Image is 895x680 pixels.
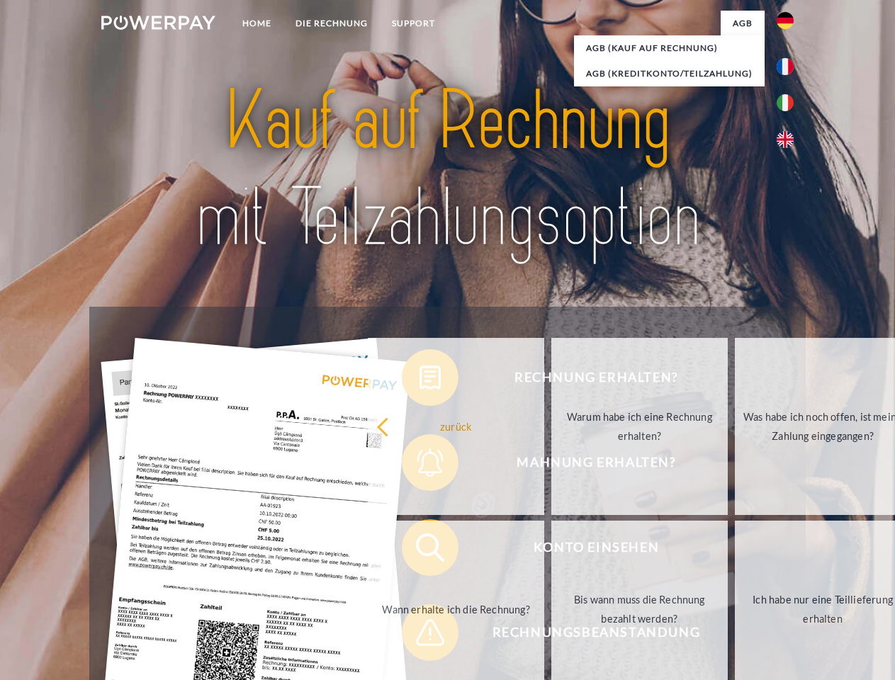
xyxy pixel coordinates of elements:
img: logo-powerpay-white.svg [101,16,215,30]
div: Warum habe ich eine Rechnung erhalten? [560,407,719,446]
img: title-powerpay_de.svg [135,68,760,271]
a: SUPPORT [380,11,447,36]
div: Wann erhalte ich die Rechnung? [376,599,536,618]
img: de [777,12,794,29]
img: fr [777,58,794,75]
img: it [777,94,794,111]
a: Home [230,11,283,36]
div: zurück [376,416,536,436]
div: Bis wann muss die Rechnung bezahlt werden? [560,590,719,628]
a: agb [721,11,765,36]
a: DIE RECHNUNG [283,11,380,36]
a: AGB (Kreditkonto/Teilzahlung) [574,61,765,86]
a: AGB (Kauf auf Rechnung) [574,35,765,61]
img: en [777,131,794,148]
